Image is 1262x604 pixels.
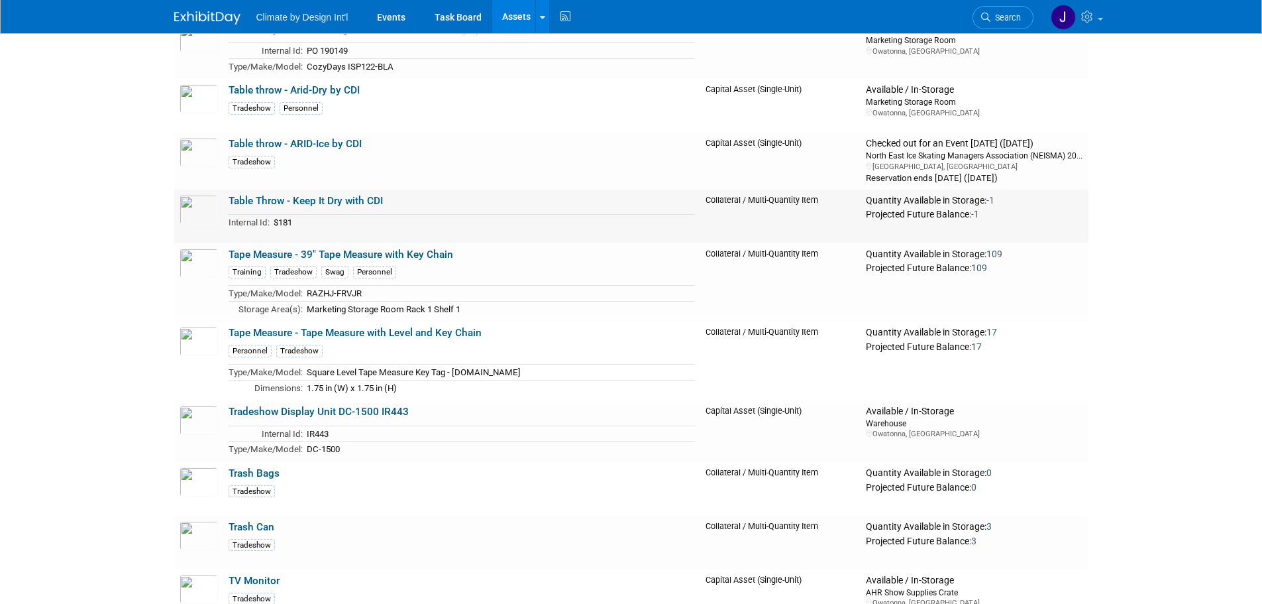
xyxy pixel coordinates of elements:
[866,195,1082,207] div: Quantity Available in Storage:
[229,138,362,150] a: Table throw - ARID-Ice by CDI
[866,521,1082,533] div: Quantity Available in Storage:
[229,195,383,207] a: Table Throw - Keep It Dry with CDI
[700,243,861,322] td: Collateral / Multi-Quantity Item
[700,190,861,243] td: Collateral / Multi-Quantity Item
[270,215,696,230] td: $181
[229,84,360,96] a: Table throw - Arid-Dry by CDI
[866,418,1082,429] div: Warehouse
[229,286,303,302] td: Type/Make/Model:
[238,304,303,314] span: Storage Area(s):
[866,429,1082,439] div: Owatonna, [GEOGRAPHIC_DATA]
[303,442,696,457] td: DC-1500
[321,266,348,278] div: Swag
[866,249,1082,261] div: Quantity Available in Storage:
[866,46,1082,56] div: Owatonna, [GEOGRAPHIC_DATA]
[303,301,696,316] td: Marketing Storage Room Rack 1 Shelf 1
[866,96,1082,107] div: Marketing Storage Room
[229,249,453,261] a: Tape Measure - 39" Tape Measure with Key Chain
[866,406,1082,418] div: Available / In-Storage
[229,43,303,59] td: Internal Id:
[229,345,272,357] div: Personnel
[971,341,982,352] span: 17
[986,195,994,206] span: -1
[229,575,280,587] a: TV Monitor
[986,327,997,337] span: 17
[353,266,396,278] div: Personnel
[866,327,1082,339] div: Quantity Available in Storage:
[229,539,275,552] div: Tradeshow
[866,479,1082,494] div: Projected Future Balance:
[986,467,992,478] span: 0
[700,516,861,570] td: Collateral / Multi-Quantity Item
[866,34,1082,46] div: Marketing Storage Room
[866,260,1082,274] div: Projected Future Balance:
[866,172,1082,184] div: Reservation ends [DATE] ([DATE])
[303,426,696,442] td: IR443
[229,485,275,498] div: Tradeshow
[700,322,861,400] td: Collateral / Multi-Quantity Item
[866,162,1082,172] div: [GEOGRAPHIC_DATA], [GEOGRAPHIC_DATA]
[866,533,1082,548] div: Projected Future Balance:
[229,266,266,278] div: Training
[229,23,480,35] a: Table - Sky Round Folding Bar Table 24 inch Black (#5)
[229,364,303,380] td: Type/Make/Model:
[700,133,861,189] td: Capital Asset (Single-Unit)
[866,84,1082,96] div: Available / In-Storage
[700,79,861,133] td: Capital Asset (Single-Unit)
[270,266,317,278] div: Tradeshow
[973,6,1033,29] a: Search
[866,138,1082,150] div: Checked out for an Event [DATE] ([DATE])
[1051,5,1076,30] img: JoAnna Quade
[700,462,861,516] td: Collateral / Multi-Quantity Item
[276,345,323,357] div: Tradeshow
[229,156,275,168] div: Tradeshow
[986,249,1002,259] span: 109
[866,575,1082,587] div: Available / In-Storage
[229,102,275,115] div: Tradeshow
[866,108,1082,118] div: Owatonna, [GEOGRAPHIC_DATA]
[866,339,1082,353] div: Projected Future Balance:
[971,482,976,493] span: 0
[307,383,397,393] span: 1.75 in (W) x 1.75 in (H)
[229,442,303,457] td: Type/Make/Model:
[303,286,696,302] td: RAZHJ-FRVJR
[303,58,696,74] td: CozyDays ISP122-BLA
[229,521,274,533] a: Trash Can
[866,150,1082,161] div: North East Ice Skating Managers Association (NEISMA) 20...
[229,467,280,479] a: Trash Bags
[866,206,1082,221] div: Projected Future Balance:
[700,18,861,80] td: Capital Asset (Single-Unit)
[990,13,1021,23] span: Search
[303,364,696,380] td: Square Level Tape Measure Key Tag - [DOMAIN_NAME]
[971,209,979,219] span: -1
[866,587,1082,598] div: AHR Show Supplies Crate
[986,521,992,532] span: 3
[971,536,976,546] span: 3
[229,380,303,395] td: Dimensions:
[229,406,409,418] a: Tradeshow Display Unit DC-1500 IR443
[174,11,240,25] img: ExhibitDay
[229,327,482,339] a: Tape Measure - Tape Measure with Level and Key Chain
[229,58,303,74] td: Type/Make/Model:
[229,426,303,442] td: Internal Id:
[256,12,348,23] span: Climate by Design Int'l
[971,263,987,273] span: 109
[280,102,323,115] div: Personnel
[229,215,270,230] td: Internal Id:
[303,43,696,59] td: PO 190149
[700,400,861,462] td: Capital Asset (Single-Unit)
[866,467,1082,479] div: Quantity Available in Storage:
